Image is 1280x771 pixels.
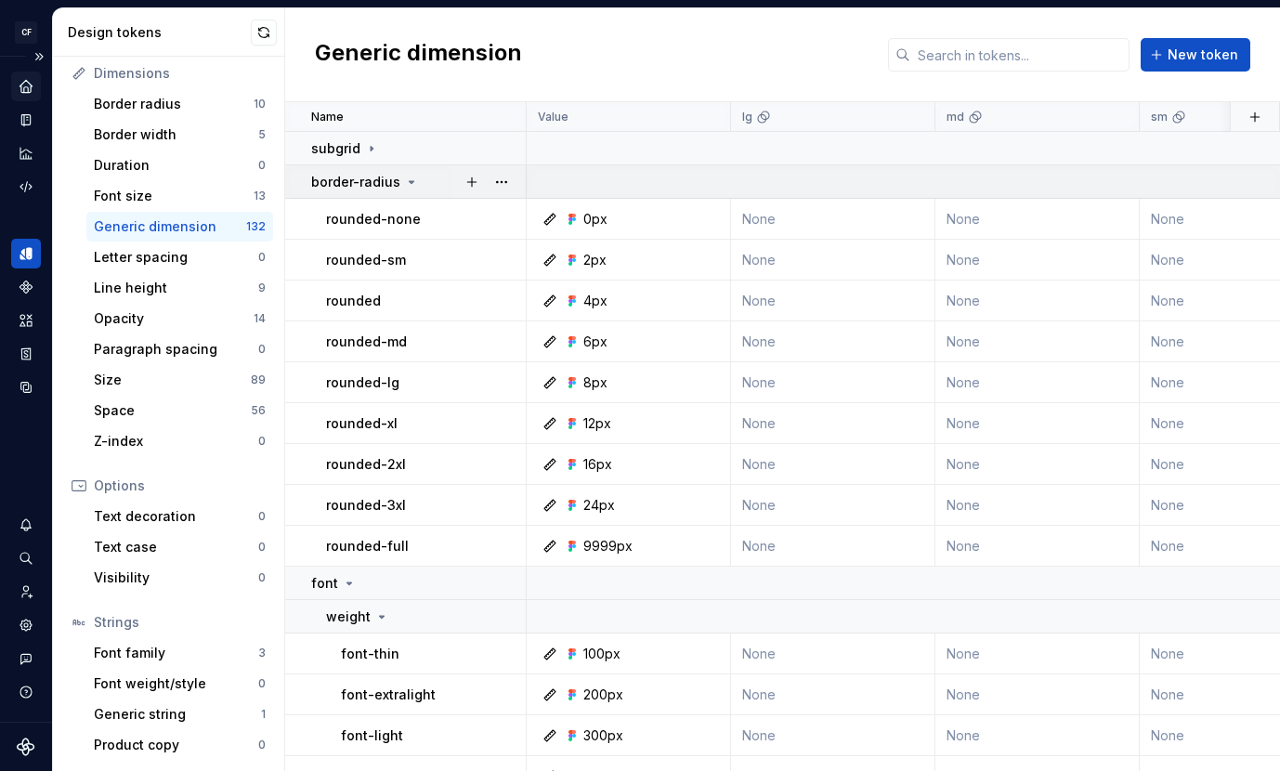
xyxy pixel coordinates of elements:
[326,414,398,433] p: rounded-xl
[251,372,266,387] div: 89
[94,705,261,724] div: Generic string
[258,342,266,357] div: 0
[68,23,251,42] div: Design tokens
[86,150,273,180] a: Duration0
[910,38,1130,72] input: Search in tokens...
[86,365,273,395] a: Size89
[261,707,266,722] div: 1
[258,570,266,585] div: 0
[17,738,35,756] svg: Supernova Logo
[311,173,400,191] p: border-radius
[246,219,266,234] div: 132
[935,199,1140,240] td: None
[731,526,935,567] td: None
[11,577,41,607] a: Invite team
[11,306,41,335] a: Assets
[731,321,935,362] td: None
[86,304,273,333] a: Opacity14
[94,736,258,754] div: Product copy
[311,574,338,593] p: font
[326,373,399,392] p: rounded-lg
[86,532,273,562] a: Text case0
[11,105,41,135] div: Documentation
[1168,46,1238,64] span: New token
[731,634,935,674] td: None
[11,272,41,302] a: Components
[11,372,41,402] div: Data sources
[94,507,258,526] div: Text decoration
[94,371,251,389] div: Size
[94,64,266,83] div: Dimensions
[15,21,37,44] div: CF
[935,240,1140,281] td: None
[583,292,607,310] div: 4px
[11,72,41,101] div: Home
[94,401,251,420] div: Space
[731,444,935,485] td: None
[935,362,1140,403] td: None
[583,455,612,474] div: 16px
[731,199,935,240] td: None
[94,432,258,451] div: Z-index
[94,674,258,693] div: Font weight/style
[935,634,1140,674] td: None
[94,217,246,236] div: Generic dimension
[583,373,607,392] div: 8px
[94,644,258,662] div: Font family
[935,281,1140,321] td: None
[311,139,360,158] p: subgrid
[86,638,273,668] a: Font family3
[326,251,406,269] p: rounded-sm
[311,110,344,124] p: Name
[341,726,403,745] p: font-light
[731,715,935,756] td: None
[86,181,273,211] a: Font size13
[341,686,436,704] p: font-extralight
[258,509,266,524] div: 0
[947,110,964,124] p: md
[11,610,41,640] a: Settings
[86,426,273,456] a: Z-index0
[94,309,254,328] div: Opacity
[731,403,935,444] td: None
[94,125,258,144] div: Border width
[26,44,52,70] button: Expand sidebar
[258,540,266,555] div: 0
[583,496,615,515] div: 24px
[935,674,1140,715] td: None
[258,158,266,173] div: 0
[86,334,273,364] a: Paragraph spacing0
[326,608,371,626] p: weight
[11,172,41,202] a: Code automation
[935,321,1140,362] td: None
[94,568,258,587] div: Visibility
[326,537,409,555] p: rounded-full
[583,210,607,229] div: 0px
[326,292,381,310] p: rounded
[86,563,273,593] a: Visibility0
[258,250,266,265] div: 0
[11,239,41,268] div: Design tokens
[94,248,258,267] div: Letter spacing
[86,120,273,150] a: Border width5
[11,510,41,540] button: Notifications
[583,726,623,745] div: 300px
[326,210,421,229] p: rounded-none
[11,339,41,369] div: Storybook stories
[731,485,935,526] td: None
[935,485,1140,526] td: None
[11,543,41,573] button: Search ⌘K
[731,362,935,403] td: None
[583,251,607,269] div: 2px
[258,646,266,660] div: 3
[4,12,48,52] button: CF
[11,644,41,673] button: Contact support
[94,95,254,113] div: Border radius
[254,97,266,111] div: 10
